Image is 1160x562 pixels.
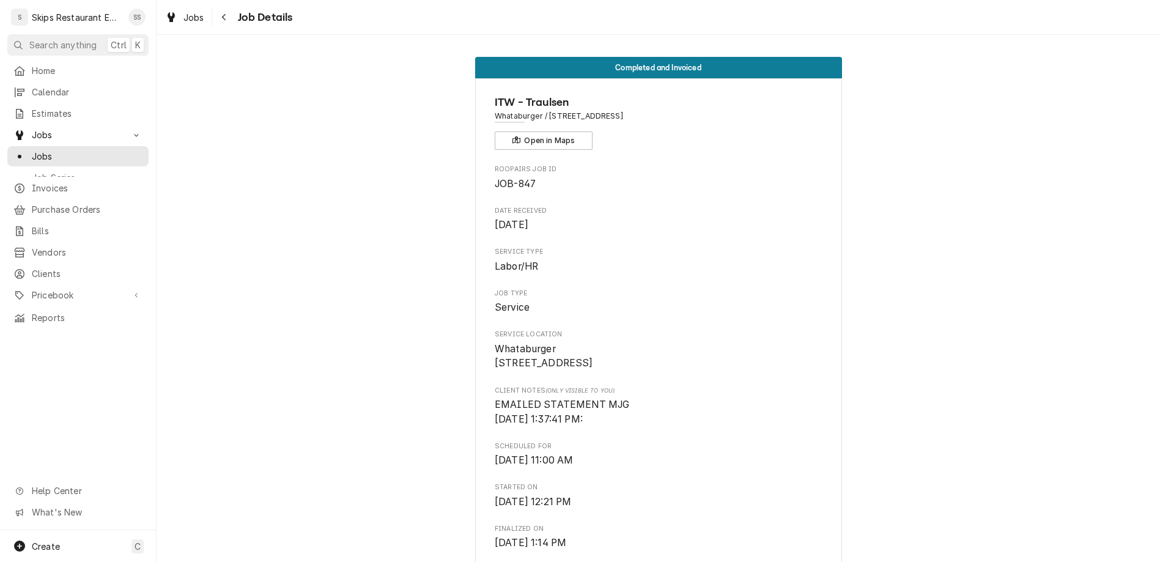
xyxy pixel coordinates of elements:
span: Client Notes [495,386,822,396]
span: Address [495,111,822,122]
a: Bills [7,221,149,241]
span: Roopairs Job ID [495,165,822,174]
div: Started On [495,483,822,509]
span: Estimates [32,107,142,120]
span: Clients [32,267,142,280]
a: Go to Pricebook [7,285,149,305]
div: Service Location [495,330,822,371]
span: Create [32,541,60,552]
a: Go to Jobs [7,125,149,145]
div: Job Type [495,289,822,315]
a: Purchase Orders [7,199,149,220]
span: Purchase Orders [32,203,142,216]
span: K [135,39,141,51]
span: Home [32,64,142,77]
span: Service Location [495,342,822,371]
span: C [135,540,141,553]
div: SS [128,9,146,26]
span: [DATE] 11:00 AM [495,454,573,466]
span: Job Details [234,9,293,26]
a: Jobs [160,7,209,28]
span: Vendors [32,246,142,259]
span: Help Center [32,484,141,497]
a: Invoices [7,178,149,198]
div: Scheduled For [495,442,822,468]
span: Started On [495,495,822,509]
span: [object Object] [495,397,822,426]
div: Status [475,57,842,78]
a: Calendar [7,82,149,102]
a: Jobs [7,146,149,166]
span: Ctrl [111,39,127,51]
span: Job Series [32,171,142,184]
span: Invoices [32,182,142,194]
a: Job Series [7,168,149,188]
span: Bills [32,224,142,237]
span: (Only Visible to You) [545,387,615,394]
button: Open in Maps [495,131,593,150]
span: Roopairs Job ID [495,177,822,191]
span: Started On [495,483,822,492]
div: [object Object] [495,386,822,427]
a: Clients [7,264,149,284]
span: Date Received [495,218,822,232]
a: Vendors [7,242,149,262]
a: Reports [7,308,149,328]
span: Calendar [32,86,142,98]
span: Service Location [495,330,822,339]
span: Jobs [183,11,204,24]
span: Service Type [495,259,822,274]
span: Jobs [32,128,124,141]
div: Skips Restaurant Equipment [32,11,122,24]
div: Date Received [495,206,822,232]
a: Go to Help Center [7,481,149,501]
button: Navigate back [215,7,234,27]
span: EMAILED STATEMENT MJG [DATE] 1:37:41 PM: [495,399,629,425]
span: [DATE] 12:21 PM [495,496,571,508]
span: [DATE] 1:14 PM [495,537,566,549]
a: Go to What's New [7,502,149,522]
div: Roopairs Job ID [495,165,822,191]
a: Estimates [7,103,149,124]
span: Service Type [495,247,822,257]
div: Service Type [495,247,822,273]
span: Name [495,94,822,111]
div: Client Information [495,94,822,150]
span: Whataburger [STREET_ADDRESS] [495,343,593,369]
span: Date Received [495,206,822,216]
span: JOB-847 [495,178,536,190]
span: [DATE] [495,219,528,231]
div: Shan Skipper's Avatar [128,9,146,26]
span: Pricebook [32,289,124,301]
span: Job Type [495,300,822,315]
span: Service [495,301,530,313]
span: Jobs [32,150,142,163]
button: Search anythingCtrlK [7,34,149,56]
span: What's New [32,506,141,519]
div: Finalized On [495,524,822,550]
span: Search anything [29,39,97,51]
div: S [11,9,28,26]
span: Finalized On [495,536,822,550]
span: Reports [32,311,142,324]
span: Scheduled For [495,453,822,468]
span: Scheduled For [495,442,822,451]
span: Finalized On [495,524,822,534]
span: Job Type [495,289,822,298]
span: Completed and Invoiced [615,64,701,72]
span: Labor/HR [495,261,538,272]
a: Home [7,61,149,81]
